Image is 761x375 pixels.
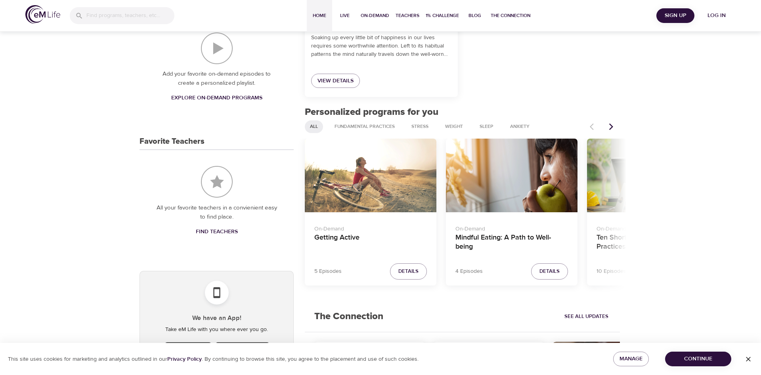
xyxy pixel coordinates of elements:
[656,8,694,23] button: Sign Up
[329,120,400,133] div: Fundamental Practices
[406,120,434,133] div: Stress
[455,267,483,276] p: 4 Episodes
[193,225,241,239] a: Find Teachers
[168,91,266,105] a: Explore On-Demand Programs
[398,267,419,276] span: Details
[86,7,174,24] input: Find programs, teachers, etc...
[335,11,354,20] span: Live
[171,93,262,103] span: Explore On-Demand Programs
[196,227,238,237] span: Find Teachers
[597,267,626,276] p: 10 Episodes
[455,222,568,233] p: On-Demand
[660,11,691,21] span: Sign Up
[314,267,342,276] p: 5 Episodes
[361,11,389,20] span: On-Demand
[698,8,736,23] button: Log in
[25,5,60,24] img: logo
[305,120,323,133] div: All
[465,11,484,20] span: Blog
[564,312,608,321] span: See All Updates
[475,123,498,130] span: Sleep
[396,11,419,20] span: Teachers
[407,123,433,130] span: Stress
[562,310,610,323] a: See All Updates
[597,222,709,233] p: On-Demand
[330,123,400,130] span: Fundamental Practices
[305,123,323,130] span: All
[146,326,287,334] p: Take eM Life with you where ever you go.
[446,139,577,213] button: Mindful Eating: A Path to Well-being
[531,263,568,280] button: Details
[440,120,468,133] div: Weight
[311,34,451,59] p: Soaking up every little bit of happiness in our lives requires some worthwhile attention. Left to...
[613,352,649,366] button: Manage
[155,204,278,221] p: All your favorite teachers in a convienient easy to find place.
[539,267,560,276] span: Details
[163,340,214,360] img: Apple App Store
[140,137,205,146] h3: Favorite Teachers
[305,107,620,118] h2: Personalized programs for you
[311,74,360,88] a: View Details
[305,301,393,332] h2: The Connection
[701,11,732,21] span: Log in
[305,139,436,213] button: Getting Active
[440,123,468,130] span: Weight
[155,70,278,88] p: Add your favorite on-demand episodes to create a personalized playlist.
[426,11,459,20] span: 1% Challenge
[474,120,499,133] div: Sleep
[455,233,568,252] h4: Mindful Eating: A Path to Well-being
[167,356,202,363] a: Privacy Policy
[201,32,233,64] img: On-Demand Playlist
[310,11,329,20] span: Home
[602,118,620,135] button: Next items
[587,139,719,213] button: Ten Short Everyday Mindfulness Practices
[201,166,233,198] img: Favorite Teachers
[317,76,354,86] span: View Details
[491,11,530,20] span: The Connection
[671,354,725,364] span: Continue
[505,123,534,130] span: Anxiety
[390,263,427,280] button: Details
[620,354,642,364] span: Manage
[665,352,731,366] button: Continue
[597,233,709,252] h4: Ten Short Everyday Mindfulness Practices
[505,120,535,133] div: Anxiety
[214,340,271,360] img: Google Play Store
[314,233,427,252] h4: Getting Active
[314,222,427,233] p: On-Demand
[146,314,287,322] h5: We have an App!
